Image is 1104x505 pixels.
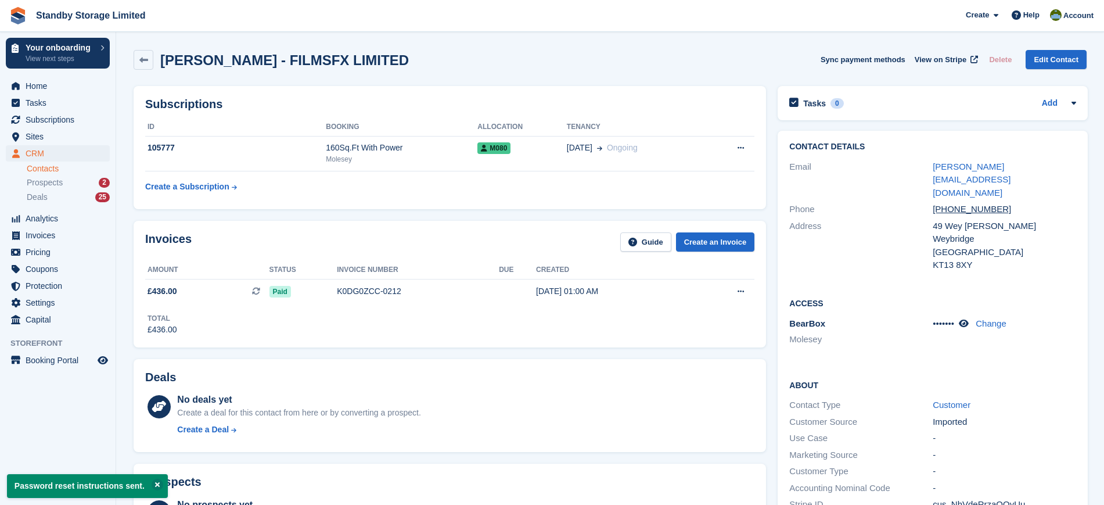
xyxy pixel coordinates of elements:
div: - [933,465,1076,478]
th: Amount [145,261,269,280]
div: Use Case [789,432,933,445]
h2: Contact Details [789,142,1076,152]
a: Edit Contact [1026,50,1087,69]
span: Sites [26,128,95,145]
div: Phone [789,203,933,216]
div: 25 [95,192,110,202]
div: Total [148,313,177,324]
div: 0 [830,98,844,109]
span: Subscriptions [26,112,95,128]
span: Booking Portal [26,352,95,368]
a: [PHONE_NUMBER] [933,204,1021,214]
a: menu [6,95,110,111]
img: stora-icon-8386f47178a22dfd0bd8f6a31ec36ba5ce8667c1dd55bd0f319d3a0aa187defe.svg [9,7,27,24]
a: Preview store [96,353,110,367]
th: ID [145,118,326,137]
th: Invoice number [337,261,499,280]
div: Create a Subscription [145,181,229,193]
span: £436.00 [148,285,177,298]
span: CRM [26,145,95,162]
th: Allocation [477,118,566,137]
div: Contact Type [789,399,933,412]
p: Your onboarding [26,44,95,52]
div: Customer Type [789,465,933,478]
div: - [933,432,1076,445]
a: menu [6,244,110,260]
div: No deals yet [177,393,420,407]
span: Invoices [26,227,95,243]
a: Prospects 2 [27,177,110,189]
div: £436.00 [148,324,177,336]
a: Change [976,318,1006,328]
a: menu [6,311,110,328]
span: Capital [26,311,95,328]
div: Weybridge [933,232,1076,246]
img: Aaron Winter [1050,9,1062,21]
div: K0DG0ZCC-0212 [337,285,499,298]
div: - [933,482,1076,495]
a: Customer [933,400,970,410]
a: Create a Deal [177,424,420,436]
a: menu [6,210,110,227]
p: Password reset instructions sent. [7,474,168,498]
li: Molesey [789,333,933,346]
span: ••••••• [933,318,954,328]
a: menu [6,261,110,277]
span: Protection [26,278,95,294]
span: Storefront [10,338,116,349]
a: Contacts [27,163,110,174]
span: Analytics [26,210,95,227]
a: menu [6,145,110,162]
span: Pricing [26,244,95,260]
h2: Tasks [803,98,826,109]
a: [PERSON_NAME][EMAIL_ADDRESS][DOMAIN_NAME] [933,162,1010,198]
a: menu [6,78,110,94]
div: Create a Deal [177,424,229,436]
a: Add [1042,97,1058,110]
a: menu [6,295,110,311]
div: 2 [99,178,110,188]
th: Created [536,261,693,280]
span: [DATE] [567,142,592,154]
div: Molesey [326,154,477,164]
button: Sync payment methods [821,50,905,69]
a: Deals 25 [27,191,110,203]
span: M080 [477,142,510,154]
span: Home [26,78,95,94]
th: Tenancy [567,118,707,137]
a: menu [6,112,110,128]
h2: [PERSON_NAME] - FILMSFX LIMITED [160,52,409,68]
h2: Deals [145,371,176,384]
a: menu [6,227,110,243]
h2: About [789,379,1076,391]
div: [GEOGRAPHIC_DATA] [933,246,1076,259]
span: Create [966,9,989,21]
div: [DATE] 01:00 AM [536,285,693,298]
div: Marketing Source [789,449,933,462]
th: Booking [326,118,477,137]
div: 105777 [145,142,326,154]
a: Guide [620,232,671,252]
div: 160Sq.Ft With Power [326,142,477,154]
p: View next steps [26,53,95,64]
div: 49 Wey [PERSON_NAME] [933,220,1076,233]
div: Address [789,220,933,272]
span: Paid [269,286,291,298]
span: View on Stripe [915,54,966,66]
div: Imported [933,416,1076,429]
div: Create a deal for this contact from here or by converting a prospect. [177,407,420,419]
a: menu [6,128,110,145]
div: - [933,449,1076,462]
a: Standby Storage Limited [31,6,150,25]
span: Tasks [26,95,95,111]
span: Deals [27,192,48,203]
span: Prospects [27,177,63,188]
a: menu [6,352,110,368]
div: Email [789,160,933,200]
a: Create an Invoice [676,232,755,252]
button: Delete [984,50,1016,69]
h2: Subscriptions [145,98,754,111]
a: Your onboarding View next steps [6,38,110,69]
h2: Access [789,297,1076,309]
a: Create a Subscription [145,176,237,198]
